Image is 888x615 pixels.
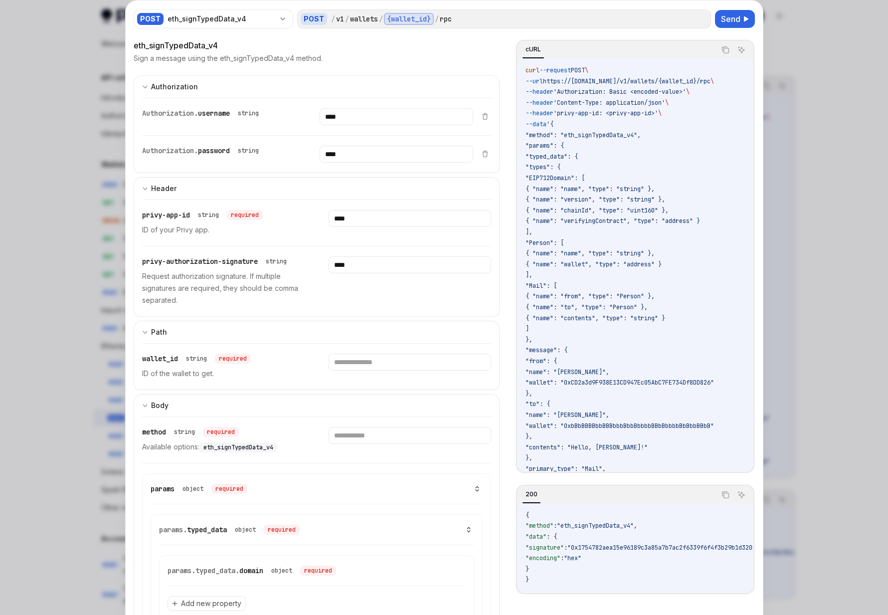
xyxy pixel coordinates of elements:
[168,14,275,24] div: eth_signTypedData_v4
[526,228,533,236] span: ],
[719,43,732,56] button: Copy the contents from the code block
[159,525,187,534] span: params.
[203,427,239,437] div: required
[526,77,543,85] span: --url
[187,525,227,534] span: typed_data
[526,217,700,225] span: { "name": "verifyingContract", "type": "address" }
[134,53,323,63] p: Sign a message using the eth_signTypedData_v4 method.
[142,427,239,437] div: method
[526,196,665,204] span: { "name": "version", "type": "string" },
[715,10,755,28] button: Send
[198,146,230,155] span: password
[215,354,251,364] div: required
[526,411,609,419] span: "name": "[PERSON_NAME]",
[336,14,344,24] div: v1
[301,13,327,25] div: POST
[564,554,581,562] span: "hex"
[526,368,609,376] span: "name": "[PERSON_NAME]",
[134,8,293,29] button: POSTeth_signTypedData_v4
[526,432,533,440] span: },
[526,282,557,290] span: "Mail": [
[142,368,305,380] p: ID of the wallet to get.
[526,303,648,311] span: { "name": "to", "type": "Person" },
[526,249,655,257] span: { "name": "name", "type": "string" },
[526,511,529,519] span: {
[134,321,500,343] button: expand input section
[526,292,655,300] span: { "name": "from", "type": "Person" },
[526,66,539,74] span: curl
[238,147,259,155] div: string
[526,533,546,541] span: "data"
[553,88,686,96] span: 'Authorization: Basic <encoded-value>'
[526,454,533,462] span: },
[526,163,560,171] span: "types": {
[543,77,710,85] span: https://[DOMAIN_NAME]/v1/wallets/{wallet_id}/rpc
[710,77,714,85] span: \
[211,484,247,494] div: required
[151,81,198,93] div: Authorization
[235,526,256,534] div: object
[523,43,544,55] div: cURL
[142,354,251,364] div: wallet_id
[526,142,564,150] span: "params": {
[546,120,553,128] span: '{
[239,566,263,575] span: domain
[526,325,529,333] span: ]
[174,428,195,436] div: string
[526,576,529,584] span: }
[526,99,553,107] span: --header
[142,427,166,436] span: method
[553,522,557,530] span: :
[526,522,553,530] span: "method"
[345,14,349,24] div: /
[142,109,198,118] span: Authorization.
[168,566,239,575] span: params.typed_data.
[186,355,207,363] div: string
[553,99,665,107] span: 'Content-Type: application/json'
[151,326,167,338] div: Path
[553,109,658,117] span: 'privy-app-id: <privy-app-id>'
[142,210,263,220] div: privy-app-id
[557,522,634,530] span: "eth_signTypedData_v4"
[168,596,246,611] button: Add new property
[560,554,564,562] span: :
[331,14,335,24] div: /
[686,88,690,96] span: \
[735,488,748,501] button: Ask AI
[526,131,641,139] span: "method": "eth_signTypedData_v4",
[585,66,588,74] span: \
[526,120,546,128] span: --data
[539,66,571,74] span: --request
[440,14,452,24] div: rpc
[658,109,662,117] span: \
[142,354,178,363] span: wallet_id
[719,488,732,501] button: Copy the contents from the code block
[546,533,557,541] span: : {
[665,99,669,107] span: \
[142,224,305,236] p: ID of your Privy app.
[198,109,230,118] span: username
[526,565,529,573] span: }
[151,400,169,411] div: Body
[526,346,567,354] span: "message": {
[142,256,291,266] div: privy-authorization-signature
[134,39,500,51] div: eth_signTypedData_v4
[526,271,533,279] span: ],
[181,599,241,609] span: Add new property
[379,14,383,24] div: /
[526,206,669,214] span: { "name": "chainId", "type": "uint160" },
[142,441,305,453] p: Available options:
[526,443,648,451] span: "contents": "Hello, [PERSON_NAME]!"
[271,567,292,575] div: object
[526,465,606,473] span: "primary_type": "Mail",
[721,13,740,25] span: Send
[435,14,439,24] div: /
[300,566,336,576] div: required
[203,443,273,451] span: eth_signTypedData_v4
[238,109,259,117] div: string
[526,260,662,268] span: { "name": "wallet", "type": "address" }
[526,422,714,430] span: "wallet": "0xbBbBBBBbbBBBbbbBbbBbbbbBBbBbbbbBbBbbBBbB"
[142,146,198,155] span: Authorization.
[634,522,637,530] span: ,
[134,394,500,416] button: expand input section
